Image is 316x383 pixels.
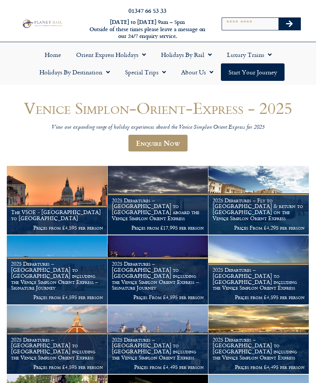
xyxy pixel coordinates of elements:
a: 2025 Departures – [GEOGRAPHIC_DATA] to [GEOGRAPHIC_DATA] including the Venice Simplon Orient Expr... [108,235,208,304]
a: Luxury Trains [219,46,279,63]
p: Prices From £4,595 per person [112,294,204,300]
a: Enquire Now [128,135,188,151]
h1: 2025 Departures – [GEOGRAPHIC_DATA] to [GEOGRAPHIC_DATA] including the Venice Simplon Orient Expr... [11,261,103,291]
p: Prices from £4,595 per person [11,294,103,300]
a: About Us [174,63,221,81]
nav: Menu [4,46,312,81]
h1: The VSOE - [GEOGRAPHIC_DATA] to [GEOGRAPHIC_DATA] [11,209,103,221]
p: Prices from £4,495 per person [112,364,204,370]
a: 2025 Departures – [GEOGRAPHIC_DATA] to [GEOGRAPHIC_DATA] including the Venice Simplon Orient Expr... [108,305,208,374]
a: 2025 Departures – [GEOGRAPHIC_DATA] to [GEOGRAPHIC_DATA] including the Venice Simplon Orient Expr... [7,305,108,374]
p: Prices from £4,595 per person [213,294,305,300]
h1: 2025 Departures – [GEOGRAPHIC_DATA] to [GEOGRAPHIC_DATA] including the Venice Simplon Orient Express [213,337,305,361]
h6: [DATE] to [DATE] 9am – 5pm Outside of these times please leave a message on our 24/7 enquiry serv... [86,19,209,40]
p: Prices from £4,595 per person [11,364,103,370]
a: 01347 66 53 33 [128,6,166,15]
a: Holidays by Destination [32,63,117,81]
h1: 2025 Departures – Fly to [GEOGRAPHIC_DATA] & return to [GEOGRAPHIC_DATA] on the Venice Simplon Or... [213,197,305,221]
a: The VSOE - [GEOGRAPHIC_DATA] to [GEOGRAPHIC_DATA] Prices from £4,595 per person [7,166,108,235]
a: 2025 Departures – [GEOGRAPHIC_DATA] to [GEOGRAPHIC_DATA] including the Venice Simplon Orient Expr... [208,305,309,374]
a: 2025 Departures – [GEOGRAPHIC_DATA] to [GEOGRAPHIC_DATA] including the Venice Simplon Orient Expr... [208,235,309,304]
p: Prices from £4,595 per person [11,225,103,231]
img: Orient Express Special Venice compressed [7,166,107,235]
a: 2025 Departures – [GEOGRAPHIC_DATA] to [GEOGRAPHIC_DATA] including the Venice Simplon Orient Expr... [7,235,108,304]
h1: 2025 Departures – [GEOGRAPHIC_DATA] to [GEOGRAPHIC_DATA] aboard the Venice Simplon Orient Express [112,197,204,221]
a: 2025 Departures – Fly to [GEOGRAPHIC_DATA] & return to [GEOGRAPHIC_DATA] on the Venice Simplon Or... [208,166,309,235]
a: Orient Express Holidays [69,46,153,63]
a: Home [37,46,69,63]
a: Holidays by Rail [153,46,219,63]
p: Prices From £4,295 per person [213,225,305,231]
h1: 2025 Departures – [GEOGRAPHIC_DATA] to [GEOGRAPHIC_DATA] including the Venice Simplon Orient Express [213,267,305,291]
p: Prices from £17,995 per person [112,225,204,231]
button: Search [278,18,300,30]
h1: 2025 Departures – [GEOGRAPHIC_DATA] to [GEOGRAPHIC_DATA] including the Venice Simplon Orient Express [11,337,103,361]
h1: Venice Simplon-Orient-Express - 2025 [7,99,309,117]
img: Planet Rail Train Holidays Logo [21,19,63,29]
p: View our expanding range of holiday experiences aboard the Venice Simplon Orient Express for 2025 [7,124,309,131]
a: 2025 Departures – [GEOGRAPHIC_DATA] to [GEOGRAPHIC_DATA] aboard the Venice Simplon Orient Express... [108,166,208,235]
a: Special Trips [117,63,174,81]
h1: 2025 Departures – [GEOGRAPHIC_DATA] to [GEOGRAPHIC_DATA] including the Venice Simplon Orient Express [112,337,204,361]
p: Prices from £4,495 per person [213,364,305,370]
h1: 2025 Departures – [GEOGRAPHIC_DATA] to [GEOGRAPHIC_DATA] including the Venice Simplon Orient Expr... [112,261,204,291]
img: venice aboard the Orient Express [208,166,309,235]
a: Start your Journey [221,63,285,81]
